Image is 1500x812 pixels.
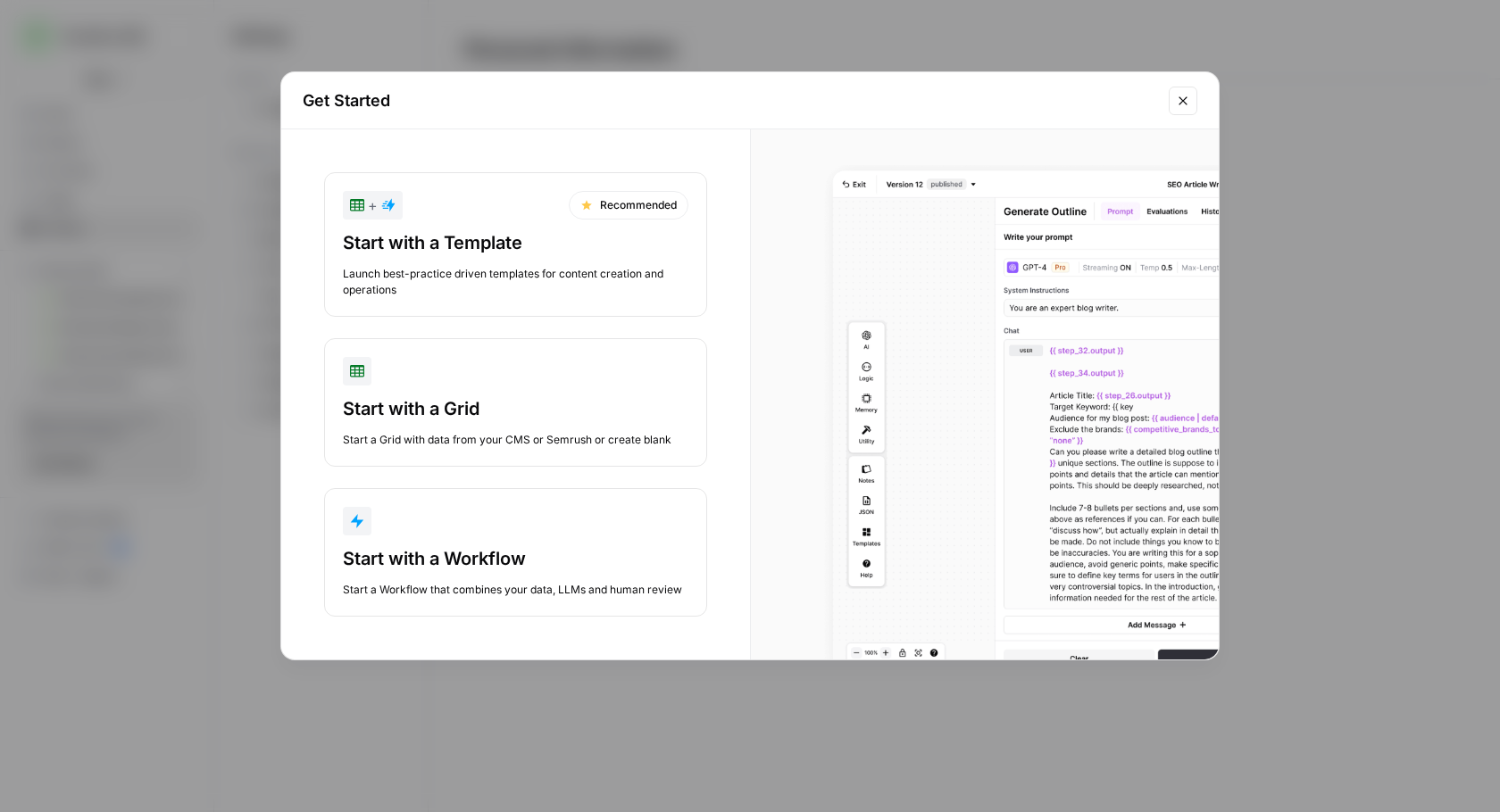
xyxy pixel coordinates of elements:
div: Start a Grid with data from your CMS or Semrush or create blank [343,432,688,448]
div: Start a Workflow that combines your data, LLMs and human review [343,582,688,598]
h2: Get Started [303,88,1158,113]
button: Close modal [1169,87,1197,115]
div: Start with a Grid [343,396,688,421]
div: Start with a Template [343,230,688,255]
button: Start with a WorkflowStart a Workflow that combines your data, LLMs and human review [324,488,707,617]
div: Recommended [569,191,688,220]
div: Start with a Workflow [343,546,688,571]
div: + [350,195,396,216]
div: Launch best-practice driven templates for content creation and operations [343,266,688,298]
button: +RecommendedStart with a TemplateLaunch best-practice driven templates for content creation and o... [324,172,707,317]
button: Start with a GridStart a Grid with data from your CMS or Semrush or create blank [324,338,707,467]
